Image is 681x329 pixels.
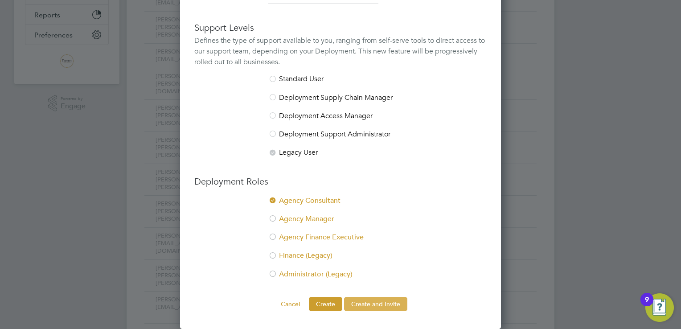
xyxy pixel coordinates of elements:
li: Deployment Supply Chain Manager [194,93,487,111]
button: Cancel [274,297,307,311]
div: 9 [645,300,649,311]
li: Deployment Support Administrator [194,130,487,148]
li: Deployment Access Manager [194,111,487,130]
li: Agency Finance Executive [194,233,487,251]
li: Legacy User [194,148,487,157]
li: Administrator (Legacy) [194,270,487,288]
li: Standard User [194,74,487,93]
h3: Deployment Roles [194,176,487,187]
li: Finance (Legacy) [194,251,487,269]
button: Create [309,297,342,311]
li: Agency Consultant [194,196,487,214]
li: Agency Manager [194,214,487,233]
div: Defines the type of support available to you, ranging from self-serve tools to direct access to o... [194,35,487,67]
button: Open Resource Center, 9 new notifications [645,293,674,322]
h3: Support Levels [194,22,487,33]
button: Create and Invite [344,297,407,311]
